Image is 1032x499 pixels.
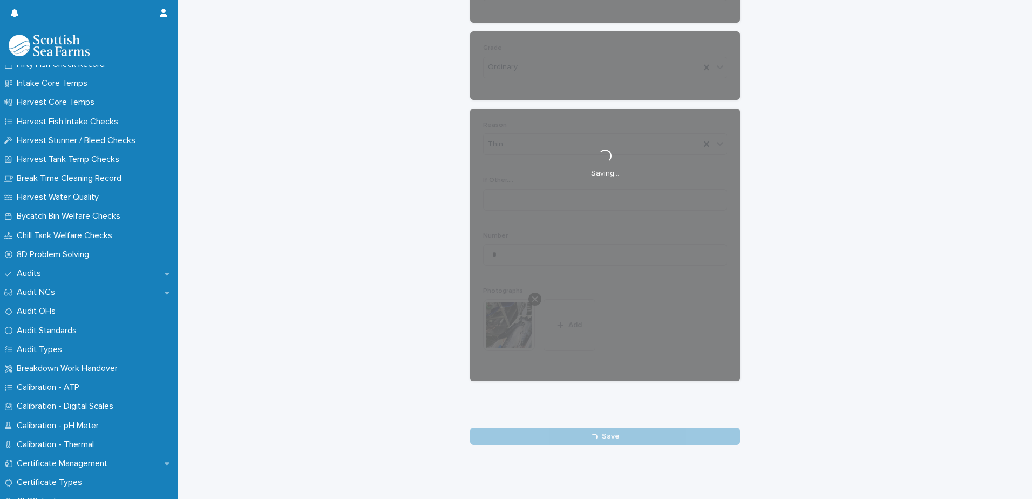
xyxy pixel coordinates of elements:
[12,382,88,393] p: Calibration - ATP
[12,154,128,165] p: Harvest Tank Temp Checks
[12,78,96,89] p: Intake Core Temps
[12,287,64,298] p: Audit NCs
[12,117,127,127] p: Harvest Fish Intake Checks
[12,59,113,70] p: Fifty Fish Check Record
[12,345,71,355] p: Audit Types
[470,428,740,445] button: Save
[602,433,620,440] span: Save
[12,173,130,184] p: Break Time Cleaning Record
[12,458,116,469] p: Certificate Management
[12,268,50,279] p: Audits
[12,136,144,146] p: Harvest Stunner / Bleed Checks
[12,401,122,412] p: Calibration - Digital Scales
[12,326,85,336] p: Audit Standards
[12,97,103,107] p: Harvest Core Temps
[12,249,98,260] p: 8D Problem Solving
[12,211,129,221] p: Bycatch Bin Welfare Checks
[12,440,103,450] p: Calibration - Thermal
[12,306,64,316] p: Audit OFIs
[591,169,619,178] p: Saving…
[12,192,107,203] p: Harvest Water Quality
[12,477,91,488] p: Certificate Types
[9,35,90,56] img: mMrefqRFQpe26GRNOUkG
[12,231,121,241] p: Chill Tank Welfare Checks
[12,363,126,374] p: Breakdown Work Handover
[12,421,107,431] p: Calibration - pH Meter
